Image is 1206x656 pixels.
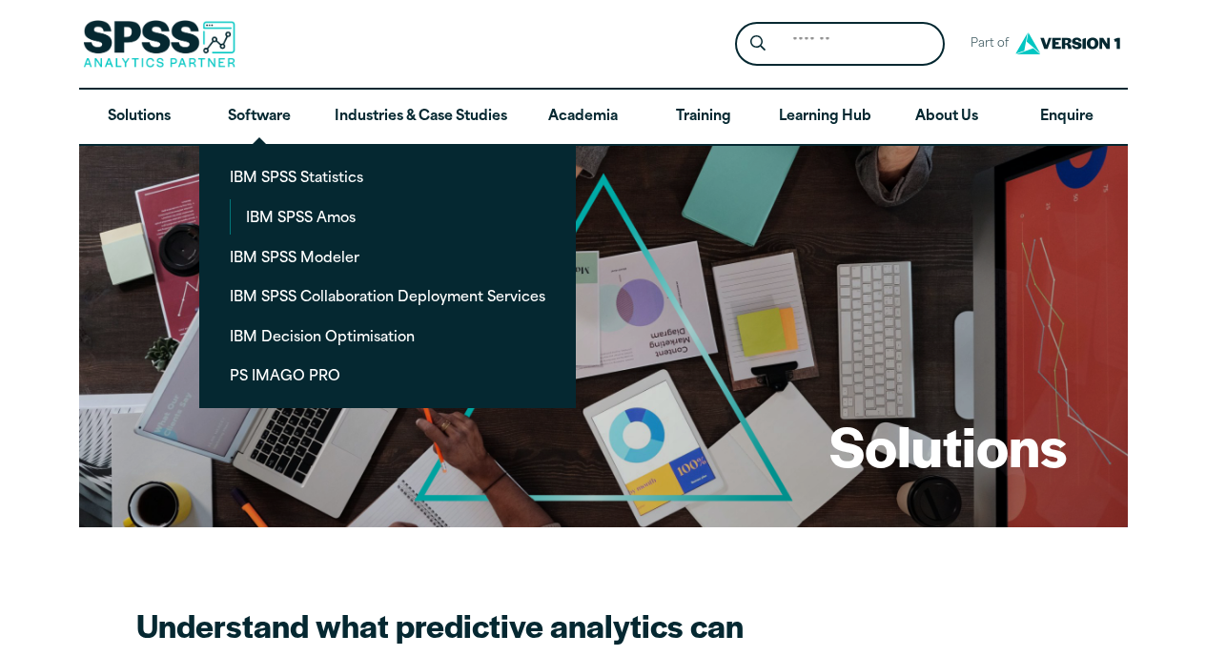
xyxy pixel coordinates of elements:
a: IBM SPSS Amos [231,199,561,235]
nav: Desktop version of site main menu [79,90,1128,145]
a: Academia [522,90,643,145]
ul: Software [199,144,576,408]
img: Version1 Logo [1011,26,1125,61]
a: Software [199,90,319,145]
a: IBM SPSS Collaboration Deployment Services [215,278,561,314]
button: Search magnifying glass icon [740,27,775,62]
a: IBM SPSS Statistics [215,159,561,195]
a: IBM SPSS Modeler [215,239,561,275]
form: Site Header Search Form [735,22,945,67]
a: Industries & Case Studies [319,90,522,145]
a: Learning Hub [764,90,887,145]
a: IBM Decision Optimisation [215,318,561,354]
img: SPSS Analytics Partner [83,20,235,68]
a: Solutions [79,90,199,145]
svg: Search magnifying glass icon [750,35,766,51]
h1: Solutions [829,408,1067,482]
a: Training [643,90,763,145]
a: Enquire [1007,90,1127,145]
span: Part of [960,31,1011,58]
a: PS IMAGO PRO [215,358,561,393]
a: About Us [887,90,1007,145]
